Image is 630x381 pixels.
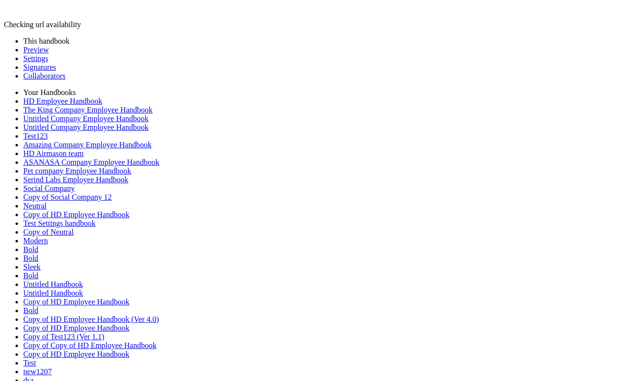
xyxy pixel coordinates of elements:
a: Bold [23,245,38,254]
li: This handbook [23,37,626,46]
a: new1207 [23,367,52,376]
span: Checking url availability [4,20,81,29]
a: Untitled Company Employee Handbook [23,114,148,123]
a: Copy of Neutral [23,228,74,236]
a: Test123 [23,132,48,140]
a: Neutral [23,202,47,210]
a: Bold [23,254,38,262]
a: Untitled Handbook [23,280,83,288]
a: Copy of HD Employee Handbook [23,210,129,219]
a: The King Company Employee Handbook [23,106,153,114]
a: Copy of Social Company 12 [23,193,112,201]
a: Pet company Employee Handbook [23,167,131,175]
a: Copy of Copy of HD Employee Handbook [23,341,157,349]
a: Copy of Test123 (Ver 1.1) [23,333,104,341]
a: Bold [23,271,38,280]
a: Untitled Company Employee Handbook [23,123,148,131]
a: Sleek [23,263,41,271]
a: Copy of HD Employee Handbook [23,324,129,332]
a: Bold [23,306,38,315]
a: Test [23,359,36,367]
a: Social Company [23,184,75,192]
a: Modern [23,237,48,245]
a: Copy of HD Employee Handbook [23,298,129,306]
a: HD Employee Handbook [23,97,102,105]
a: Collaborators [23,72,65,80]
a: Copy of HD Employee Handbook (Ver 4.0) [23,315,159,323]
a: Amazing Company Employee Handbook [23,141,151,149]
a: HD Airmason team [23,149,83,158]
a: ASANASA Company Employee Handbook [23,158,159,166]
a: Serind Labs Employee Handbook [23,175,128,184]
a: Settings [23,54,48,63]
a: Copy of HD Employee Handbook [23,350,129,358]
a: Signatures [23,63,56,71]
li: Your Handbooks [23,88,626,97]
a: Test Settings handbook [23,219,96,227]
a: Untitled Handbook [23,289,83,297]
a: Preview [23,46,48,54]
